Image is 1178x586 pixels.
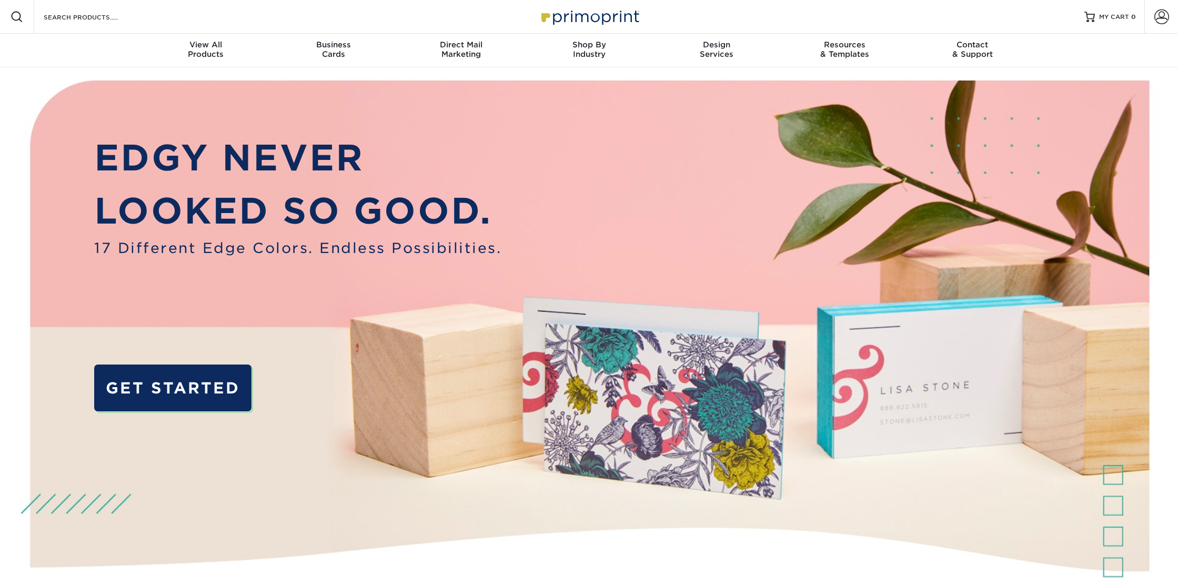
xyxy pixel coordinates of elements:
[525,34,653,67] a: Shop ByIndustry
[397,40,525,59] div: Marketing
[525,40,653,59] div: Industry
[1131,13,1136,21] span: 0
[142,40,270,59] div: Products
[94,365,251,411] a: GET STARTED
[653,34,781,67] a: DesignServices
[781,40,909,49] span: Resources
[269,40,397,49] span: Business
[909,34,1036,67] a: Contact& Support
[94,237,501,258] span: 17 Different Edge Colors. Endless Possibilities.
[269,34,397,67] a: BusinessCards
[269,40,397,59] div: Cards
[397,34,525,67] a: Direct MailMarketing
[781,34,909,67] a: Resources& Templates
[94,185,501,238] p: LOOKED SO GOOD.
[142,40,270,49] span: View All
[781,40,909,59] div: & Templates
[142,34,270,67] a: View AllProducts
[525,40,653,49] span: Shop By
[94,132,501,185] p: EDGY NEVER
[537,5,642,28] img: Primoprint
[653,40,781,49] span: Design
[397,40,525,49] span: Direct Mail
[1099,13,1129,22] span: MY CART
[43,11,145,23] input: SEARCH PRODUCTS.....
[653,40,781,59] div: Services
[909,40,1036,59] div: & Support
[909,40,1036,49] span: Contact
